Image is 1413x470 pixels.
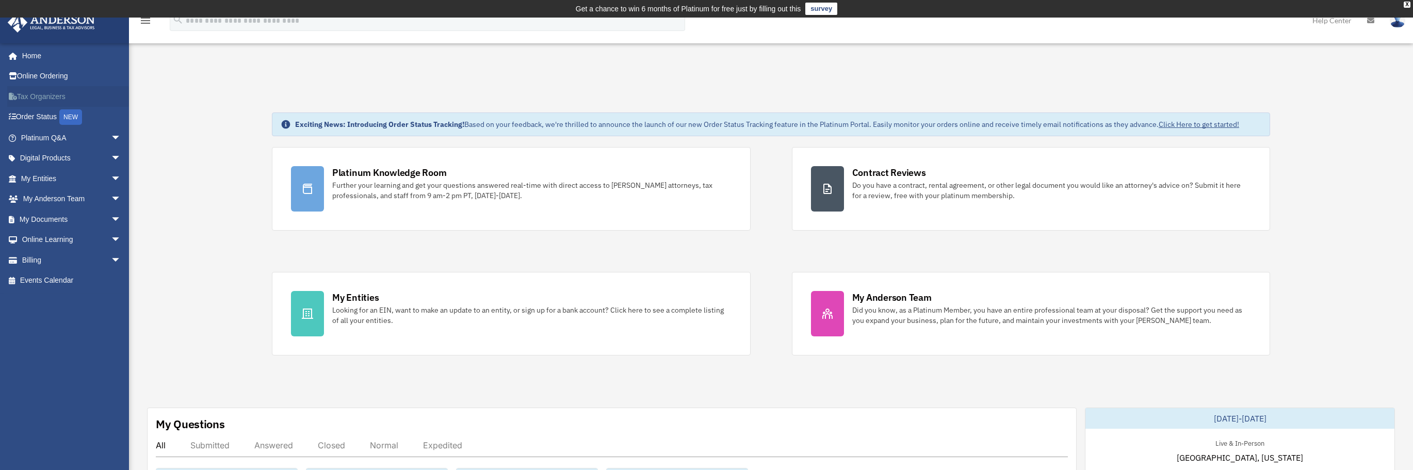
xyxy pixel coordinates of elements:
[111,127,132,149] span: arrow_drop_down
[7,168,137,189] a: My Entitiesarrow_drop_down
[111,250,132,271] span: arrow_drop_down
[852,291,932,304] div: My Anderson Team
[295,119,1239,129] div: Based on your feedback, we're thrilled to announce the launch of our new Order Status Tracking fe...
[5,12,98,33] img: Anderson Advisors Platinum Portal
[139,14,152,27] i: menu
[1159,120,1239,129] a: Click Here to get started!
[156,416,225,432] div: My Questions
[156,440,166,450] div: All
[332,291,379,304] div: My Entities
[111,209,132,230] span: arrow_drop_down
[792,272,1271,355] a: My Anderson Team Did you know, as a Platinum Member, you have an entire professional team at your...
[7,45,132,66] a: Home
[111,168,132,189] span: arrow_drop_down
[7,209,137,230] a: My Documentsarrow_drop_down
[272,147,751,231] a: Platinum Knowledge Room Further your learning and get your questions answered real-time with dire...
[254,440,293,450] div: Answered
[1207,437,1273,448] div: Live & In-Person
[332,166,447,179] div: Platinum Knowledge Room
[852,166,926,179] div: Contract Reviews
[852,305,1252,326] div: Did you know, as a Platinum Member, you have an entire professional team at your disposal? Get th...
[295,120,464,129] strong: Exciting News: Introducing Order Status Tracking!
[172,14,184,25] i: search
[7,270,137,291] a: Events Calendar
[111,230,132,251] span: arrow_drop_down
[1085,408,1394,429] div: [DATE]-[DATE]
[1177,451,1303,464] span: [GEOGRAPHIC_DATA], [US_STATE]
[7,86,137,107] a: Tax Organizers
[1404,2,1410,8] div: close
[1390,13,1405,28] img: User Pic
[852,180,1252,201] div: Do you have a contract, rental agreement, or other legal document you would like an attorney's ad...
[332,180,732,201] div: Further your learning and get your questions answered real-time with direct access to [PERSON_NAM...
[190,440,230,450] div: Submitted
[7,107,137,128] a: Order StatusNEW
[805,3,837,15] a: survey
[111,148,132,169] span: arrow_drop_down
[7,230,137,250] a: Online Learningarrow_drop_down
[7,66,137,87] a: Online Ordering
[576,3,801,15] div: Get a chance to win 6 months of Platinum for free just by filling out this
[7,127,137,148] a: Platinum Q&Aarrow_drop_down
[423,440,462,450] div: Expedited
[272,272,751,355] a: My Entities Looking for an EIN, want to make an update to an entity, or sign up for a bank accoun...
[7,148,137,169] a: Digital Productsarrow_drop_down
[139,18,152,27] a: menu
[318,440,345,450] div: Closed
[792,147,1271,231] a: Contract Reviews Do you have a contract, rental agreement, or other legal document you would like...
[7,250,137,270] a: Billingarrow_drop_down
[370,440,398,450] div: Normal
[111,189,132,210] span: arrow_drop_down
[7,189,137,209] a: My Anderson Teamarrow_drop_down
[59,109,82,125] div: NEW
[332,305,732,326] div: Looking for an EIN, want to make an update to an entity, or sign up for a bank account? Click her...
